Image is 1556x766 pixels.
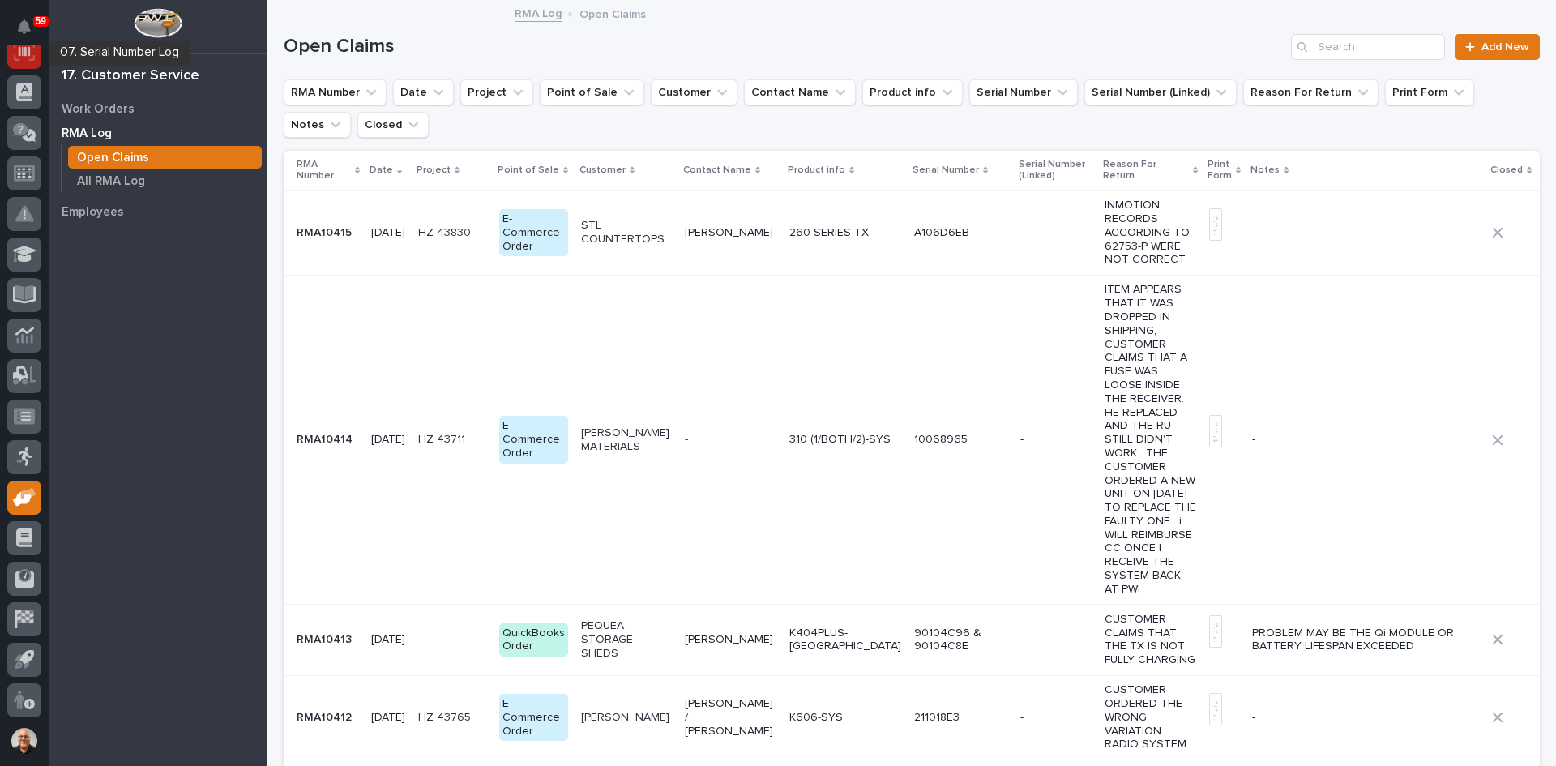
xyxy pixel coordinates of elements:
[914,433,1007,447] p: 10068965
[1252,627,1479,654] p: PROBLEM MAY BE THE Qi MODULE OR BATTERY LIFESPAN EXCEEDED
[418,226,486,240] p: HZ 43830
[371,433,405,447] p: [DATE]
[297,630,355,647] p: RMA10413
[1291,34,1445,60] input: Search
[460,79,533,105] button: Project
[77,151,149,165] p: Open Claims
[418,633,486,647] p: -
[789,627,901,654] p: K404PLUS-[GEOGRAPHIC_DATA]
[297,430,356,447] p: RMA10414
[1250,161,1280,179] p: Notes
[1385,79,1474,105] button: Print Form
[62,205,124,220] p: Employees
[685,226,776,240] p: [PERSON_NAME]
[1105,199,1196,267] p: INMOTION RECORDS ACCORDING TO 62753-P WERE NOT CORRECT
[1490,161,1523,179] p: Closed
[62,146,267,169] a: Open Claims
[914,226,1007,240] p: A106D6EB
[862,79,963,105] button: Product info
[1105,613,1196,667] p: CUSTOMER CLAIMS THAT THE TX IS NOT FULLY CHARGING
[1020,433,1092,447] p: -
[418,711,486,725] p: HZ 43765
[788,161,845,179] p: Product info
[20,19,41,45] div: Notifications59
[371,633,405,647] p: [DATE]
[1243,79,1379,105] button: Reason For Return
[62,126,112,141] p: RMA Log
[651,79,737,105] button: Customer
[1481,41,1529,53] span: Add New
[1103,156,1189,186] p: Reason For Return
[1252,433,1479,447] p: -
[1105,683,1196,751] p: CUSTOMER ORDERED THE WRONG VARIATION RADIO SYSTEM
[789,226,901,240] p: 260 SERIES TX
[62,102,135,117] p: Work Orders
[685,633,776,647] p: [PERSON_NAME]
[744,79,856,105] button: Contact Name
[77,174,145,189] p: All RMA Log
[36,15,46,27] p: 59
[579,4,646,22] p: Open Claims
[1019,156,1093,186] p: Serial Number (Linked)
[7,10,41,44] button: Notifications
[1020,633,1092,647] p: -
[297,708,355,725] p: RMA10412
[1105,283,1196,596] p: ITEM APPEARS THAT IT WAS DROPPED IN SHIPPING, CUSTOMER CLAIMS THAT A FUSE WAS LOOSE INSIDE THE RE...
[499,416,568,463] div: E-Commerce Order
[62,169,267,192] a: All RMA Log
[540,79,644,105] button: Point of Sale
[913,161,979,179] p: Serial Number
[297,156,351,186] p: RMA Number
[371,226,405,240] p: [DATE]
[914,711,1007,725] p: 211018E3
[685,433,776,447] p: -
[789,711,901,725] p: K606-SYS
[7,724,41,758] button: users-avatar
[297,223,355,240] p: RMA10415
[581,619,672,660] p: PEQUEA STORAGE SHEDS
[371,711,405,725] p: [DATE]
[1208,156,1232,186] p: Print Form
[515,3,562,22] a: RMA Log
[49,96,267,121] a: Work Orders
[685,697,776,738] p: [PERSON_NAME] / [PERSON_NAME]
[683,161,751,179] p: Contact Name
[417,161,451,179] p: Project
[1252,711,1479,725] p: -
[914,627,1007,654] p: 90104C96 & 90104C8E
[284,112,351,138] button: Notes
[969,79,1078,105] button: Serial Number
[1020,226,1092,240] p: -
[357,112,429,138] button: Closed
[1020,711,1092,725] p: -
[1455,34,1540,60] a: Add New
[49,121,267,145] a: RMA Log
[134,8,182,38] img: Workspace Logo
[418,433,486,447] p: HZ 43711
[499,623,568,657] div: QuickBooks Order
[62,67,199,85] div: 17. Customer Service
[499,694,568,741] div: E-Commerce Order
[498,161,559,179] p: Point of Sale
[499,209,568,256] div: E-Commerce Order
[393,79,454,105] button: Date
[581,219,672,246] p: STL COUNTERTOPS
[1252,226,1479,240] p: -
[1084,79,1237,105] button: Serial Number (Linked)
[370,161,393,179] p: Date
[789,433,901,447] p: 310 (1/BOTH/2)-SYS
[284,35,1285,58] h1: Open Claims
[49,199,267,224] a: Employees
[284,79,387,105] button: RMA Number
[581,426,672,454] p: [PERSON_NAME] MATERIALS
[581,711,672,725] p: [PERSON_NAME]
[579,161,626,179] p: Customer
